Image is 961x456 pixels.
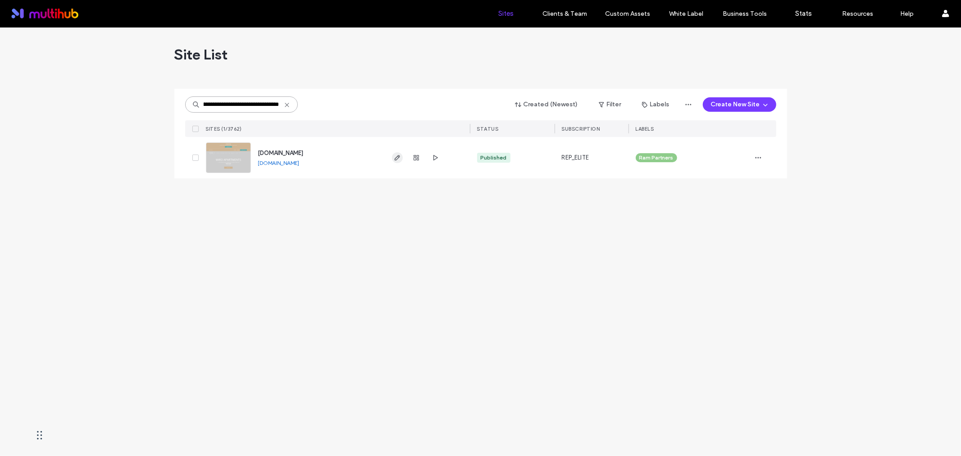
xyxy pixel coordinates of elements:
label: Resources [842,10,873,18]
span: STATUS [477,126,499,132]
span: Help [20,6,39,14]
span: REP_ELITE [562,153,589,162]
label: Help [901,10,914,18]
a: [DOMAIN_NAME] [258,160,300,166]
span: Site List [174,46,228,64]
button: Filter [590,97,630,112]
label: Stats [795,9,812,18]
div: Published [481,154,507,162]
a: [DOMAIN_NAME] [258,150,304,156]
button: Created (Newest) [507,97,586,112]
label: Business Tools [723,10,767,18]
label: Sites [499,9,514,18]
span: LABELS [636,126,654,132]
span: SUBSCRIPTION [562,126,600,132]
span: Ram Partners [639,154,674,162]
label: Clients & Team [542,10,587,18]
span: SITES (1/3762) [206,126,242,132]
label: Custom Assets [606,10,651,18]
label: White Label [670,10,704,18]
button: Labels [634,97,678,112]
div: Drag [37,422,42,449]
button: Create New Site [703,97,776,112]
